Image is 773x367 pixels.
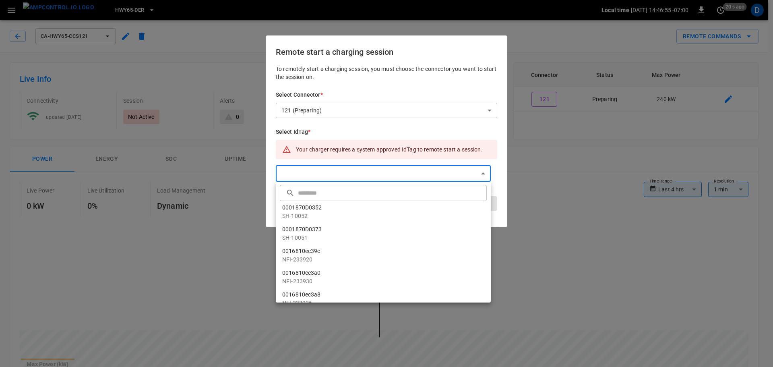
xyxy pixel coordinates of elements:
[282,234,484,242] p: SH-10051
[276,223,491,245] li: 0001870D0373
[276,288,491,310] li: 0016810ec3a8
[282,277,484,286] p: NFI-233930
[276,201,491,223] li: 0001870D0352
[276,245,491,266] li: 0016810ec39c
[282,212,484,220] p: SH-10052
[276,266,491,288] li: 0016810ec3a0
[282,255,484,264] p: NFI-233920
[282,299,484,307] p: NFI 233926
